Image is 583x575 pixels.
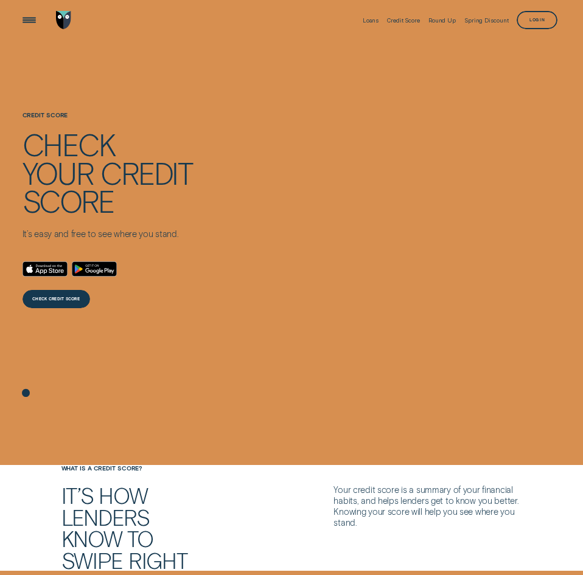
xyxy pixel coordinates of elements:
div: Spring Discount [464,17,509,24]
p: It’s easy and free to see where you stand. [23,229,192,239]
h2: It’s how lenders know to swipe right [61,484,250,571]
button: Log in [517,11,557,29]
div: Loans [363,17,379,24]
div: score [23,187,114,215]
a: Download on the App Store [23,261,68,277]
button: Open Menu [20,11,38,29]
div: Credit Score [387,17,420,24]
h1: Credit Score [23,112,192,130]
img: Wisr [56,11,71,29]
div: credit [100,159,192,187]
div: Your credit score is a summary of your financial habits, and helps lenders get to know you better... [330,484,525,528]
a: Android App on Google Play [72,261,117,277]
div: Round Up [428,17,456,24]
a: CHECK CREDIT SCORE [23,290,90,308]
h4: What is a Credit Score? [58,465,214,472]
div: your [23,159,94,187]
div: Check [23,130,116,158]
h4: Check your credit score [23,130,192,215]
